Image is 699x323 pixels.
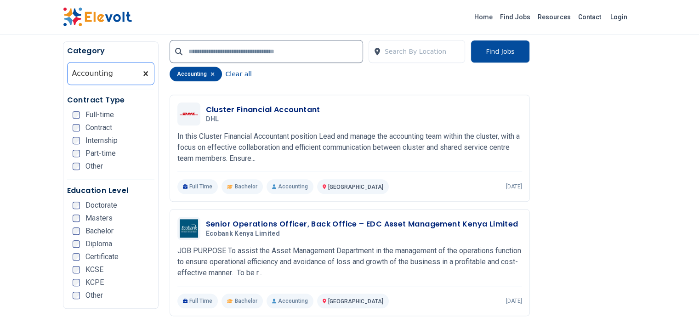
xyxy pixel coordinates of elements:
img: DHL [180,113,198,115]
span: KCSE [85,266,103,273]
img: Elevolt [63,7,132,27]
input: Part-time [73,150,80,157]
h3: Cluster Financial Accountant [206,104,320,115]
iframe: Chat Widget [653,279,699,323]
span: Other [85,292,103,299]
p: Accounting [267,179,313,194]
span: [GEOGRAPHIC_DATA] [328,298,383,305]
img: Ecobank Kenya Limited [180,219,198,237]
p: Accounting [267,294,313,308]
span: KCPE [85,279,104,286]
input: Bachelor [73,227,80,235]
input: Doctorate [73,202,80,209]
span: Bachelor [235,297,257,305]
iframe: Advertisement [541,41,655,317]
a: Ecobank Kenya LimitedSenior Operations Officer, Back Office – EDC Asset Management Kenya LimitedE... [177,217,522,308]
span: [GEOGRAPHIC_DATA] [328,184,383,190]
input: Full-time [73,111,80,119]
input: Masters [73,215,80,222]
span: Certificate [85,253,119,261]
span: Diploma [85,240,112,248]
input: Certificate [73,253,80,261]
span: Bachelor [85,227,114,235]
a: DHLCluster Financial AccountantDHLIn this Cluster Financial Accountant position Lead and manage t... [177,102,522,194]
input: Contract [73,124,80,131]
h5: Contract Type [67,95,154,106]
a: Resources [534,10,574,24]
button: Find Jobs [471,40,529,63]
p: Full Time [177,179,218,194]
a: Contact [574,10,605,24]
a: Home [471,10,496,24]
span: Bachelor [235,183,257,190]
h5: Education Level [67,185,154,196]
input: KCPE [73,279,80,286]
span: Full-time [85,111,114,119]
input: Other [73,163,80,170]
span: Internship [85,137,118,144]
p: [DATE] [506,183,522,190]
span: DHL [206,115,219,124]
span: Doctorate [85,202,117,209]
input: Diploma [73,240,80,248]
p: [DATE] [506,297,522,305]
p: Full Time [177,294,218,308]
input: Other [73,292,80,299]
a: Find Jobs [496,10,534,24]
span: Ecobank Kenya Limited [206,230,280,238]
div: accounting [170,67,222,81]
span: Masters [85,215,113,222]
p: JOB PURPOSE To assist the Asset Management Department in the management of the operations functio... [177,245,522,278]
a: Login [605,8,633,26]
button: Clear all [226,67,252,81]
input: Internship [73,137,80,144]
p: In this Cluster Financial Accountant position Lead and manage the accounting team within the clus... [177,131,522,164]
input: KCSE [73,266,80,273]
h3: Senior Operations Officer, Back Office – EDC Asset Management Kenya Limited [206,219,518,230]
span: Other [85,163,103,170]
span: Contract [85,124,112,131]
h5: Category [67,45,154,57]
span: Part-time [85,150,116,157]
